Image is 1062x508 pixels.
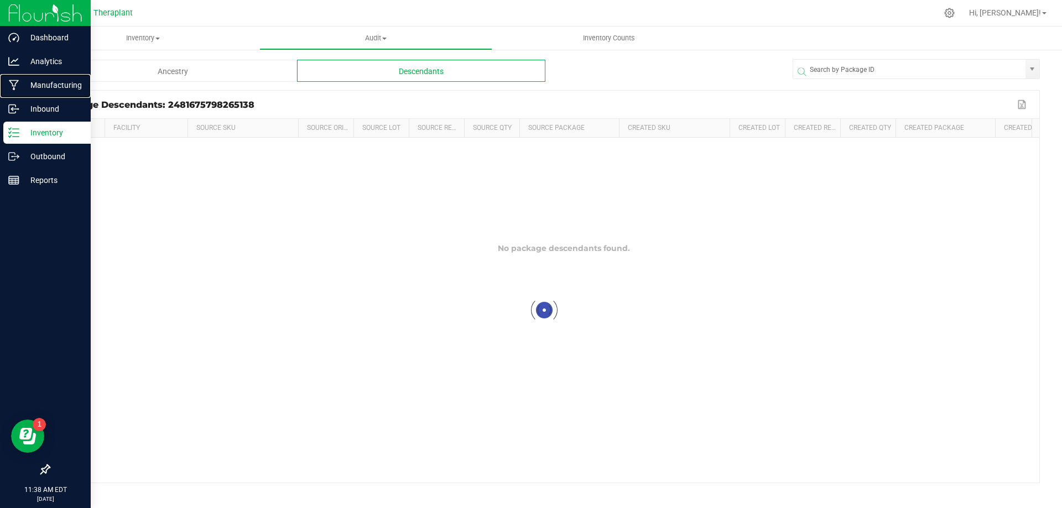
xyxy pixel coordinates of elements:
[619,119,730,138] th: Created SKU
[19,55,86,68] p: Analytics
[298,119,353,138] th: Source Origin Harvests
[730,119,785,138] th: Created Lot
[793,60,1025,80] input: Search by Package ID
[27,33,259,43] span: Inventory
[19,102,86,116] p: Inbound
[8,151,19,162] inline-svg: Outbound
[840,119,896,138] th: Created Qty
[5,495,86,503] p: [DATE]
[943,8,956,18] div: Manage settings
[260,33,492,43] span: Audit
[259,27,492,50] a: Audit
[49,60,297,82] div: Ancestry
[409,119,464,138] th: Source Ref Field
[8,80,19,91] inline-svg: Manufacturing
[8,127,19,138] inline-svg: Inventory
[8,103,19,114] inline-svg: Inbound
[492,27,725,50] a: Inventory Counts
[8,32,19,43] inline-svg: Dashboard
[105,119,188,138] th: Facility
[8,175,19,186] inline-svg: Reports
[568,33,650,43] span: Inventory Counts
[785,119,840,138] th: Created Ref Field
[464,119,519,138] th: Source Qty
[19,78,86,92] p: Manufacturing
[19,126,86,139] p: Inventory
[519,119,619,138] th: Source Package
[93,8,133,18] span: Theraplant
[33,418,46,431] iframe: Resource center unread badge
[969,8,1041,17] span: Hi, [PERSON_NAME]!
[19,31,86,44] p: Dashboard
[188,119,298,138] th: Source SKU
[11,420,44,453] iframe: Resource center
[297,60,545,82] div: Descendants
[896,119,995,138] th: Created Package
[19,150,86,163] p: Outbound
[5,485,86,495] p: 11:38 AM EDT
[353,119,409,138] th: Source Lot
[1014,97,1031,112] button: Export to Excel
[19,174,86,187] p: Reports
[8,56,19,67] inline-svg: Analytics
[27,27,259,50] a: Inventory
[58,99,1014,110] div: Package Descendants: 2481675798265138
